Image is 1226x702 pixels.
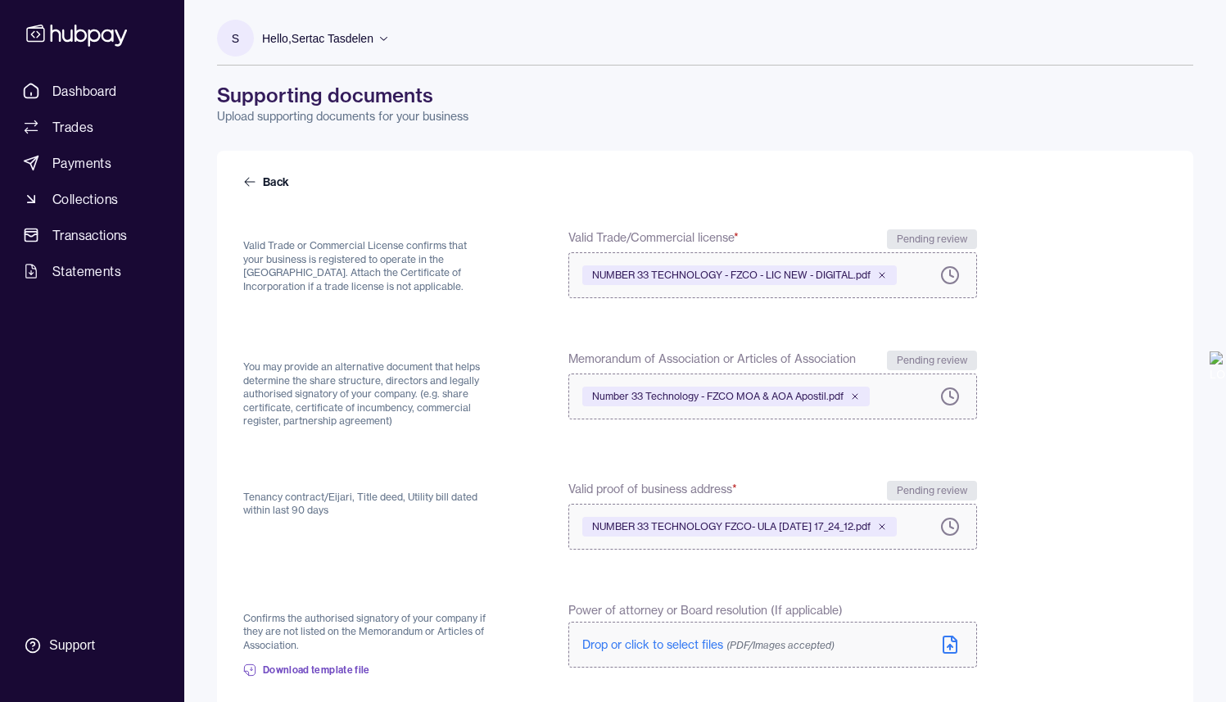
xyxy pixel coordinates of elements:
span: NUMBER 33 TECHNOLOGY - FZCO - LIC NEW - DIGITAL.pdf [592,269,871,282]
a: Support [16,628,168,663]
span: Valid Trade/Commercial license [568,229,739,249]
a: Dashboard [16,76,168,106]
span: Power of attorney or Board resolution (If applicable) [568,602,843,618]
a: Statements [16,256,168,286]
span: Memorandum of Association or Articles of Association [568,351,856,370]
a: Transactions [16,220,168,250]
div: Support [49,636,95,654]
p: Upload supporting documents for your business [217,108,1193,125]
span: Number 33 Technology - FZCO MOA & AOA Apostil.pdf [592,390,844,403]
h1: Supporting documents [217,82,1193,108]
p: Tenancy contract/Eijari, Title deed, Utility bill dated within last 90 days [243,491,490,518]
a: Trades [16,112,168,142]
p: Confirms the authorised signatory of your company if they are not listed on the Memorandum or Art... [243,612,490,653]
span: Payments [52,153,111,173]
p: Hello, Sertac Tasdelen [262,29,373,48]
span: Dashboard [52,81,117,101]
a: Payments [16,148,168,178]
a: Download template file [243,652,370,688]
div: Pending review [887,229,977,249]
div: Pending review [887,351,977,370]
span: NUMBER 33 TECHNOLOGY FZCO- ULA [DATE] 17_24_12.pdf [592,520,871,533]
span: Valid proof of business address [568,481,737,500]
p: You may provide an alternative document that helps determine the share structure, directors and l... [243,360,490,428]
span: Collections [52,189,118,209]
a: Back [243,174,292,190]
a: Collections [16,184,168,214]
p: S [232,29,239,48]
span: (PDF/Images accepted) [726,639,835,651]
div: Pending review [887,481,977,500]
span: Statements [52,261,121,281]
span: Trades [52,117,93,137]
span: Drop or click to select files [582,637,835,652]
span: Transactions [52,225,128,245]
span: Download template file [263,664,370,677]
p: Valid Trade or Commercial License confirms that your business is registered to operate in the [GE... [243,239,490,293]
